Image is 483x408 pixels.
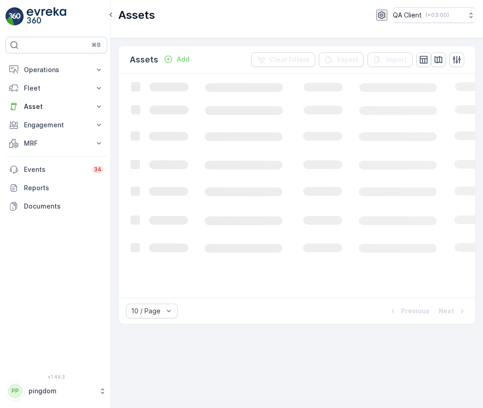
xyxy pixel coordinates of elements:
[24,102,89,111] p: Asset
[393,11,422,20] p: QA Client
[319,52,364,67] button: Export
[439,306,454,316] p: Next
[6,134,107,153] button: MRF
[6,197,107,215] a: Documents
[24,139,89,148] p: MRF
[6,160,107,179] a: Events34
[6,7,24,26] img: logo
[368,52,413,67] button: Import
[401,306,430,316] p: Previous
[118,8,155,23] p: Assets
[6,79,107,97] button: Fleet
[6,381,107,401] button: PPpingdom
[24,165,86,174] p: Events
[251,52,315,67] button: Clear Filters
[24,202,103,211] p: Documents
[337,55,358,64] p: Export
[92,41,101,49] p: ⌘B
[24,65,89,74] p: Operations
[24,84,89,93] p: Fleet
[438,306,468,317] button: Next
[6,116,107,134] button: Engagement
[29,386,94,396] p: pingdom
[24,183,103,193] p: Reports
[6,179,107,197] a: Reports
[160,54,193,65] button: Add
[130,53,158,66] p: Assets
[177,55,190,64] p: Add
[425,11,449,19] p: ( +03:00 )
[6,97,107,116] button: Asset
[24,120,89,130] p: Engagement
[27,7,66,26] img: logo_light-DOdMpM7g.png
[8,384,23,398] div: PP
[386,55,407,64] p: Import
[393,7,476,23] button: QA Client(+03:00)
[6,61,107,79] button: Operations
[270,55,310,64] p: Clear Filters
[94,166,102,173] p: 34
[6,374,107,380] span: v 1.49.3
[387,306,431,317] button: Previous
